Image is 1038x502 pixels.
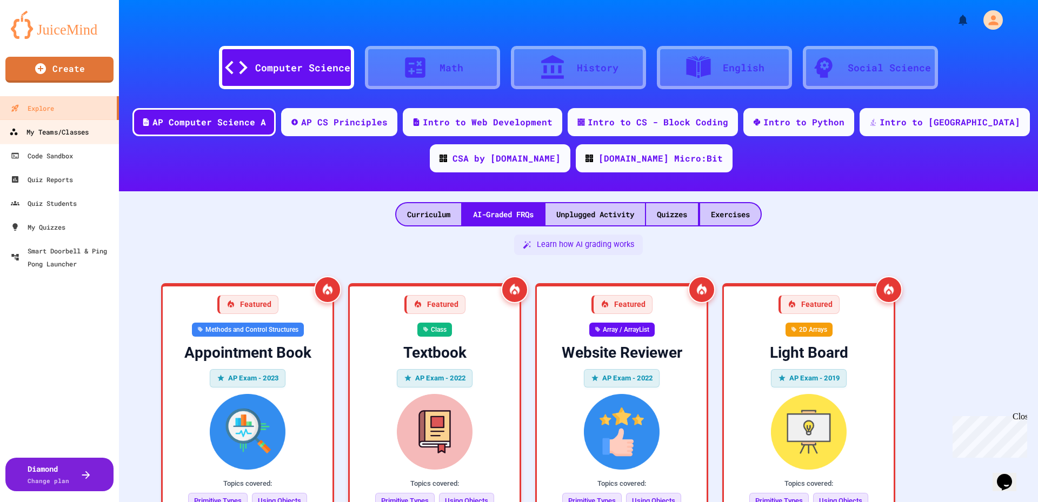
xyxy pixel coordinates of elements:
span: Learn how AI grading works [537,239,634,251]
div: History [577,61,618,75]
div: Topics covered: [358,478,511,489]
div: Featured [591,295,653,314]
div: Methods and Control Structures [192,323,304,337]
div: Textbook [358,343,511,363]
div: Intro to [GEOGRAPHIC_DATA] [880,116,1020,129]
iframe: chat widget [993,459,1027,491]
div: Quizzes [646,203,698,225]
img: Light Board [733,394,885,470]
div: Featured [404,295,465,314]
img: logo-orange.svg [11,11,108,39]
div: Explore [11,102,54,115]
div: Curriculum [396,203,461,225]
div: AP Exam - 2023 [210,369,285,387]
div: 2D Arrays [786,323,833,337]
img: CODE_logo_RGB.png [585,155,593,162]
div: AP Exam - 2022 [584,369,660,387]
div: Appointment Book [171,343,324,363]
div: AP Exam - 2019 [771,369,847,387]
div: My Notifications [936,11,972,29]
div: AP Computer Science A [152,116,266,129]
div: Math [440,61,463,75]
a: Create [5,57,114,83]
div: Featured [778,295,840,314]
div: Intro to Python [763,116,844,129]
div: Class [417,323,452,337]
div: Topics covered: [733,478,885,489]
div: Unplugged Activity [545,203,645,225]
div: Quiz Reports [11,173,73,186]
img: CODE_logo_RGB.png [440,155,447,162]
div: Website Reviewer [545,343,698,363]
div: Quiz Students [11,197,77,210]
img: Textbook [358,394,511,470]
div: English [723,61,764,75]
img: Website Reviewer [545,394,698,470]
button: DiamondChange plan [5,458,114,491]
div: Light Board [733,343,885,363]
img: Appointment Book [171,394,324,470]
div: Topics covered: [171,478,324,489]
div: Computer Science [255,61,350,75]
iframe: chat widget [948,412,1027,458]
div: CSA by [DOMAIN_NAME] [453,152,561,165]
div: My Quizzes [11,220,65,233]
div: [DOMAIN_NAME] Micro:Bit [598,152,723,165]
div: Exercises [700,203,761,225]
div: AP CS Principles [301,116,388,129]
div: Code Sandbox [11,149,73,162]
div: AP Exam - 2022 [397,369,473,387]
div: Intro to CS - Block Coding [588,116,728,129]
div: Topics covered: [545,478,698,489]
div: My Account [972,8,1006,32]
div: Smart Doorbell & Ping Pong Launcher [11,244,115,270]
div: AI-Graded FRQs [462,203,544,225]
div: My Teams/Classes [9,125,89,139]
div: Chat with us now!Close [4,4,75,69]
div: Featured [217,295,278,314]
div: Array / ArrayList [589,323,655,337]
span: Change plan [28,477,69,485]
div: Diamond [28,463,69,486]
div: Social Science [848,61,931,75]
div: Intro to Web Development [423,116,553,129]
